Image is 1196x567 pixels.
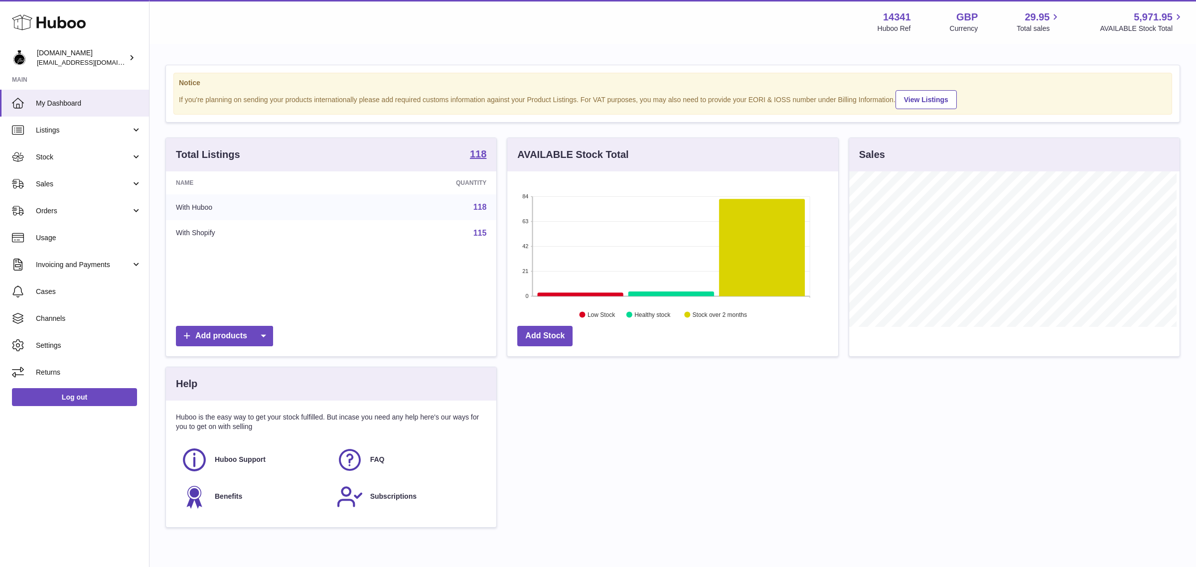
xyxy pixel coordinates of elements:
a: 118 [473,203,487,211]
span: Usage [36,233,142,243]
span: 5,971.95 [1134,10,1173,24]
span: [EMAIL_ADDRESS][DOMAIN_NAME] [37,58,147,66]
h3: AVAILABLE Stock Total [517,148,628,161]
span: Benefits [215,492,242,501]
div: Currency [950,24,978,33]
span: 29.95 [1025,10,1049,24]
a: 115 [473,229,487,237]
span: Invoicing and Payments [36,260,131,270]
a: Add products [176,326,273,346]
img: internalAdmin-14341@internal.huboo.com [12,50,27,65]
span: My Dashboard [36,99,142,108]
a: Huboo Support [181,446,326,473]
span: Stock [36,152,131,162]
text: 0 [526,293,529,299]
text: 42 [523,243,529,249]
h3: Sales [859,148,885,161]
div: [DOMAIN_NAME] [37,48,127,67]
span: Channels [36,314,142,323]
a: Benefits [181,483,326,510]
div: If you're planning on sending your products internationally please add required customs informati... [179,89,1167,109]
span: Total sales [1017,24,1061,33]
span: FAQ [370,455,385,464]
text: Stock over 2 months [693,311,747,318]
a: Add Stock [517,326,573,346]
a: View Listings [896,90,957,109]
text: 63 [523,218,529,224]
div: Huboo Ref [878,24,911,33]
span: AVAILABLE Stock Total [1100,24,1184,33]
h3: Help [176,377,197,391]
span: Subscriptions [370,492,417,501]
span: Settings [36,341,142,350]
strong: 14341 [883,10,911,24]
h3: Total Listings [176,148,240,161]
a: FAQ [336,446,482,473]
span: Returns [36,368,142,377]
th: Quantity [344,171,497,194]
td: With Huboo [166,194,344,220]
a: 118 [470,149,486,161]
text: Low Stock [588,311,615,318]
td: With Shopify [166,220,344,246]
strong: Notice [179,78,1167,88]
text: 21 [523,268,529,274]
span: Cases [36,287,142,296]
span: Orders [36,206,131,216]
th: Name [166,171,344,194]
strong: GBP [956,10,978,24]
span: Listings [36,126,131,135]
a: 5,971.95 AVAILABLE Stock Total [1100,10,1184,33]
a: 29.95 Total sales [1017,10,1061,33]
a: Subscriptions [336,483,482,510]
p: Huboo is the easy way to get your stock fulfilled. But incase you need any help here's our ways f... [176,413,486,431]
text: Healthy stock [635,311,671,318]
span: Sales [36,179,131,189]
a: Log out [12,388,137,406]
strong: 118 [470,149,486,159]
span: Huboo Support [215,455,266,464]
text: 84 [523,193,529,199]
